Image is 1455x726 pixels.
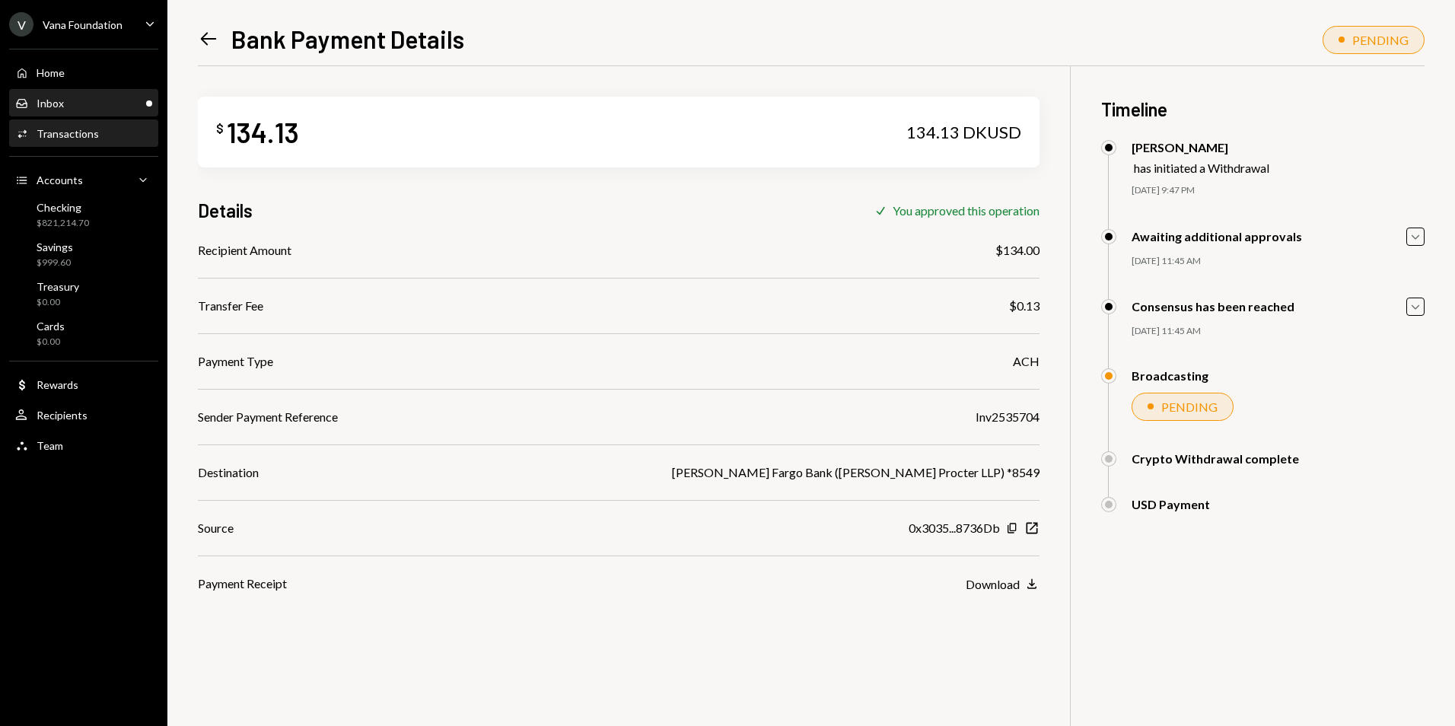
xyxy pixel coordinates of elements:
div: 134.13 DKUSD [906,122,1021,143]
div: $999.60 [37,256,73,269]
div: Destination [198,463,259,482]
div: Payment Type [198,352,273,371]
a: Checking$821,214.70 [9,196,158,233]
div: [DATE] 11:45 AM [1132,255,1425,268]
div: $134.00 [995,241,1040,260]
div: Inv2535704 [976,408,1040,426]
div: 134.13 [227,115,299,149]
div: ACH [1013,352,1040,371]
div: PENDING [1161,400,1218,414]
div: V [9,12,33,37]
div: Broadcasting [1132,368,1208,383]
div: Cards [37,320,65,333]
a: Rewards [9,371,158,398]
div: $0.00 [37,296,79,309]
div: Transactions [37,127,99,140]
a: Recipients [9,401,158,428]
div: Transfer Fee [198,297,263,315]
div: Team [37,439,63,452]
h1: Bank Payment Details [231,24,464,54]
div: 0x3035...8736Db [909,519,1000,537]
div: Sender Payment Reference [198,408,338,426]
div: $0.13 [1009,297,1040,315]
a: Cards$0.00 [9,315,158,352]
div: Home [37,66,65,79]
div: [PERSON_NAME] [1132,140,1269,154]
div: Inbox [37,97,64,110]
div: Crypto Withdrawal complete [1132,451,1299,466]
div: has initiated a Withdrawal [1134,161,1269,175]
a: Treasury$0.00 [9,275,158,312]
a: Team [9,431,158,459]
div: $821,214.70 [37,217,89,230]
div: PENDING [1352,33,1409,47]
div: Accounts [37,174,83,186]
a: Savings$999.60 [9,236,158,272]
div: Source [198,519,234,537]
div: Treasury [37,280,79,293]
a: Home [9,59,158,86]
div: Download [966,577,1020,591]
div: You approved this operation [893,203,1040,218]
a: Accounts [9,166,158,193]
h3: Details [198,198,253,223]
div: $ [216,121,224,136]
button: Download [966,576,1040,593]
div: Rewards [37,378,78,391]
div: Payment Receipt [198,575,287,593]
div: [DATE] 9:47 PM [1132,184,1425,197]
div: [PERSON_NAME] Fargo Bank ([PERSON_NAME] Procter LLP) *8549 [672,463,1040,482]
div: Savings [37,240,73,253]
a: Transactions [9,119,158,147]
div: [DATE] 11:45 AM [1132,325,1425,338]
div: Consensus has been reached [1132,299,1294,314]
div: Recipients [37,409,88,422]
h3: Timeline [1101,97,1425,122]
div: Recipient Amount [198,241,291,260]
div: Vana Foundation [43,18,123,31]
a: Inbox [9,89,158,116]
div: Awaiting additional approvals [1132,229,1302,244]
div: Checking [37,201,89,214]
div: $0.00 [37,336,65,349]
div: USD Payment [1132,497,1210,511]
